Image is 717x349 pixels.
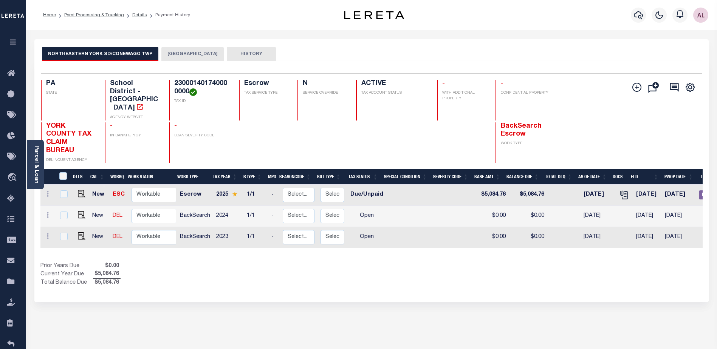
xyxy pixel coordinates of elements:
td: [DATE] [581,227,615,248]
td: - [268,227,280,248]
td: 1/1 [244,206,268,227]
span: $0.00 [93,262,121,270]
td: [DATE] [633,185,662,206]
td: 1/1 [244,227,268,248]
td: Current Year Due [40,270,93,278]
td: New [89,206,110,227]
a: Pymt Processing & Tracking [64,13,124,17]
a: DEL [113,213,122,218]
td: $0.00 [477,227,509,248]
h4: 230001401740000000 [174,80,229,96]
a: Home [43,13,56,17]
p: TAX ID [174,99,229,104]
h4: Escrow [244,80,288,88]
p: WORK TYPE [501,141,551,147]
th: Severity Code: activate to sort column ascending [430,169,471,185]
td: - [268,185,280,206]
span: - [174,123,177,130]
li: Payment History [147,12,190,19]
td: [DATE] [581,185,615,206]
td: 2023 [213,227,244,248]
i: travel_explore [7,173,19,183]
p: AGENCY WEBSITE [110,115,160,120]
th: RType: activate to sort column ascending [240,169,265,185]
span: - [501,80,503,87]
th: Special Condition: activate to sort column ascending [381,169,430,185]
th: Work Status [125,169,176,185]
th: MPO [265,169,276,185]
td: New [89,185,110,206]
h4: PA [46,80,96,88]
span: - [110,123,113,130]
img: Star.svg [232,191,237,196]
button: [GEOGRAPHIC_DATA] [161,47,224,61]
img: check-icon-green.svg [189,88,197,96]
h4: N [303,80,347,88]
p: TAX SERVICE TYPE [244,90,288,96]
td: $5,084.76 [477,185,509,206]
p: CONFIDENTIAL PROPERTY [501,90,551,96]
td: 2025 [213,185,244,206]
p: WITH ADDITIONAL PROPERTY [442,90,486,102]
th: WorkQ [107,169,125,185]
span: YORK COUNTY TAX CLAIM BUREAU [46,123,91,154]
th: ReasonCode: activate to sort column ascending [276,169,314,185]
th: &nbsp;&nbsp;&nbsp;&nbsp;&nbsp;&nbsp;&nbsp;&nbsp;&nbsp;&nbsp; [40,169,55,185]
td: [DATE] [662,185,696,206]
th: DTLS [70,169,87,185]
th: Base Amt: activate to sort column ascending [471,169,503,185]
a: ESC [113,192,125,197]
th: PWOP Date: activate to sort column ascending [661,169,696,185]
th: As of Date: activate to sort column ascending [575,169,610,185]
td: [DATE] [581,206,615,227]
p: IN BANKRUPTCY [110,133,160,139]
td: $0.00 [509,227,547,248]
a: REC [699,192,714,198]
td: [DATE] [662,227,696,248]
a: Parcel & Loan [34,145,39,184]
td: 2024 [213,206,244,227]
td: $0.00 [477,206,509,227]
td: 1/1 [244,185,268,206]
p: LOAN SEVERITY CODE [174,133,229,139]
span: $5,084.76 [93,279,121,287]
th: Balance Due: activate to sort column ascending [503,169,542,185]
button: NORTHEASTERN YORK SD/CONEWAGO TWP [42,47,158,61]
td: $0.00 [509,206,547,227]
p: SERVICE OVERRIDE [303,90,347,96]
a: Details [132,13,147,17]
th: CAL: activate to sort column ascending [87,169,107,185]
th: &nbsp; [55,169,70,185]
span: REC [699,190,714,199]
th: BillType: activate to sort column ascending [314,169,344,185]
td: BackSearch [177,206,213,227]
th: Work Type [174,169,209,185]
th: Tax Status: activate to sort column ascending [344,169,381,185]
td: BackSearch [177,227,213,248]
img: logo-dark.svg [344,11,404,19]
th: ELD: activate to sort column ascending [628,169,661,185]
p: STATE [46,90,96,96]
th: Docs [610,169,627,185]
td: Escrow [177,185,213,206]
td: $5,084.76 [509,185,547,206]
th: LD: activate to sort column ascending [696,169,717,185]
th: Total DLQ: activate to sort column ascending [542,169,575,185]
td: [DATE] [662,206,696,227]
a: DEL [113,234,122,239]
span: $5,084.76 [93,270,121,278]
h4: ACTIVE [361,80,428,88]
td: Open [347,206,386,227]
td: Open [347,227,386,248]
td: Due/Unpaid [347,185,386,206]
p: DELINQUENT AGENCY [46,158,96,163]
td: Total Balance Due [40,279,93,287]
td: [DATE] [633,206,662,227]
td: [DATE] [633,227,662,248]
td: New [89,227,110,248]
th: Tax Year: activate to sort column ascending [210,169,240,185]
span: - [442,80,445,87]
h4: School District - [GEOGRAPHIC_DATA] [110,80,160,112]
td: Prior Years Due [40,262,93,270]
button: HISTORY [227,47,276,61]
